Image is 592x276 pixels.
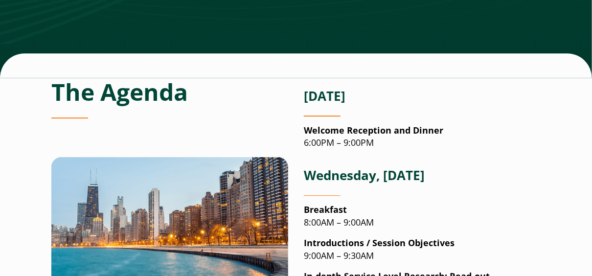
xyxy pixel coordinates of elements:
[331,166,425,184] strong: nesday, [DATE]
[304,124,443,136] strong: Welcome Reception and Dinner
[304,124,541,150] p: 6:00PM – 9:00PM
[304,87,345,105] strong: [DATE]
[304,237,541,262] p: 9:00AM – 9:30AM
[304,166,425,184] strong: Wed
[51,76,188,108] strong: The Agenda
[304,204,541,229] p: 8:00AM – 9:00AM
[304,237,455,249] strong: Introductions / Session Objectives
[304,204,347,215] strong: Breakfast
